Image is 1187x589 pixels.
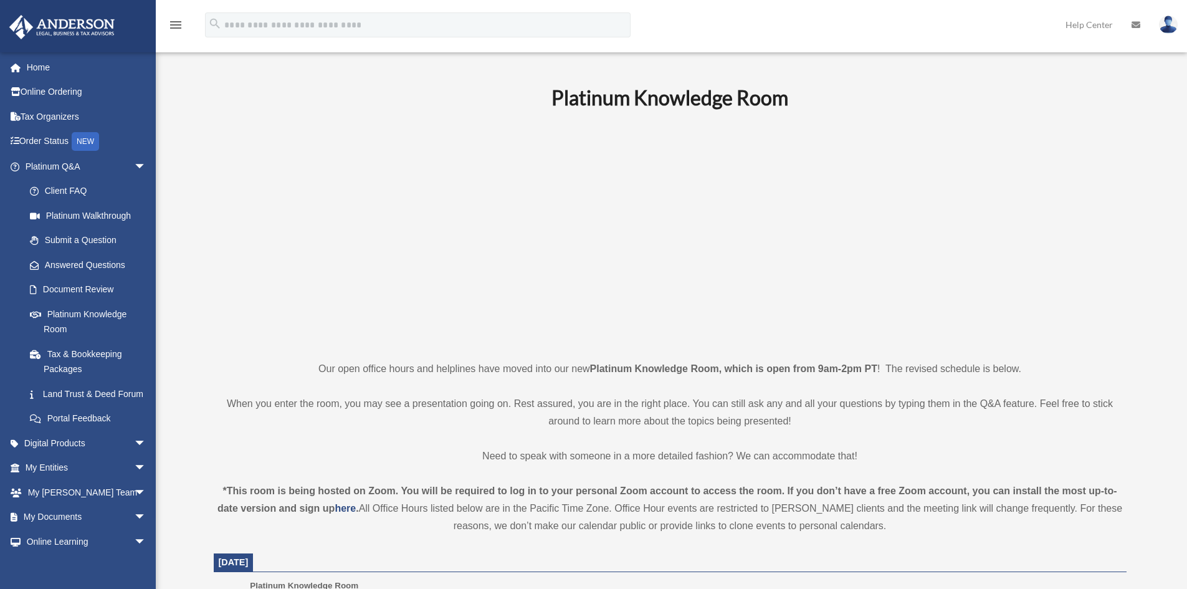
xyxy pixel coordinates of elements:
a: Submit a Question [17,228,165,253]
a: Platinum Q&Aarrow_drop_down [9,154,165,179]
a: Home [9,55,165,80]
a: Platinum Knowledge Room [17,302,159,342]
a: Order StatusNEW [9,129,165,155]
a: Platinum Walkthrough [17,203,165,228]
a: Digital Productsarrow_drop_down [9,431,165,456]
span: arrow_drop_down [134,505,159,530]
div: NEW [72,132,99,151]
a: Portal Feedback [17,406,165,431]
i: menu [168,17,183,32]
span: arrow_drop_down [134,431,159,456]
img: User Pic [1159,16,1178,34]
span: arrow_drop_down [134,154,159,180]
img: Anderson Advisors Platinum Portal [6,15,118,39]
a: Document Review [17,277,165,302]
strong: Platinum Knowledge Room, which is open from 9am-2pm PT [590,363,877,374]
a: My Entitiesarrow_drop_down [9,456,165,481]
strong: . [356,503,358,514]
a: Answered Questions [17,252,165,277]
b: Platinum Knowledge Room [551,85,788,110]
div: All Office Hours listed below are in the Pacific Time Zone. Office Hour events are restricted to ... [214,482,1127,535]
a: Online Learningarrow_drop_down [9,529,165,554]
strong: *This room is being hosted on Zoom. You will be required to log in to your personal Zoom account ... [217,486,1117,514]
a: My Documentsarrow_drop_down [9,505,165,530]
p: When you enter the room, you may see a presentation going on. Rest assured, you are in the right ... [214,395,1127,430]
span: arrow_drop_down [134,480,159,505]
i: search [208,17,222,31]
a: Land Trust & Deed Forum [17,381,165,406]
a: Client FAQ [17,179,165,204]
span: [DATE] [219,557,249,567]
a: here [335,503,356,514]
a: Tax Organizers [9,104,165,129]
a: menu [168,22,183,32]
a: Tax & Bookkeeping Packages [17,342,165,381]
p: Need to speak with someone in a more detailed fashion? We can accommodate that! [214,448,1127,465]
a: My [PERSON_NAME] Teamarrow_drop_down [9,480,165,505]
iframe: 231110_Toby_KnowledgeRoom [483,127,857,337]
span: arrow_drop_down [134,456,159,481]
span: arrow_drop_down [134,529,159,555]
a: Online Ordering [9,80,165,105]
p: Our open office hours and helplines have moved into our new ! The revised schedule is below. [214,360,1127,378]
